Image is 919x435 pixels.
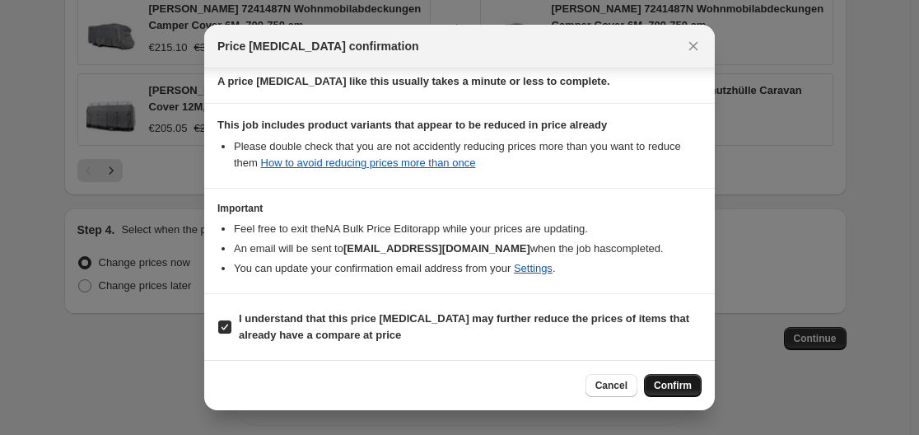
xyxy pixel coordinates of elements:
[514,262,553,274] a: Settings
[217,75,610,87] b: A price [MEDICAL_DATA] like this usually takes a minute or less to complete.
[682,35,705,58] button: Close
[585,374,637,397] button: Cancel
[234,138,702,171] li: Please double check that you are not accidently reducing prices more than you want to reduce them
[644,374,702,397] button: Confirm
[595,379,627,392] span: Cancel
[343,242,530,255] b: [EMAIL_ADDRESS][DOMAIN_NAME]
[234,241,702,257] li: An email will be sent to when the job has completed .
[234,221,702,237] li: Feel free to exit the NA Bulk Price Editor app while your prices are updating.
[654,379,692,392] span: Confirm
[234,260,702,277] li: You can update your confirmation email address from your .
[261,157,476,169] a: How to avoid reducing prices more than once
[239,312,689,341] b: I understand that this price [MEDICAL_DATA] may further reduce the prices of items that already h...
[217,38,419,54] span: Price [MEDICAL_DATA] confirmation
[217,119,607,131] b: This job includes product variants that appear to be reduced in price already
[217,202,702,215] h3: Important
